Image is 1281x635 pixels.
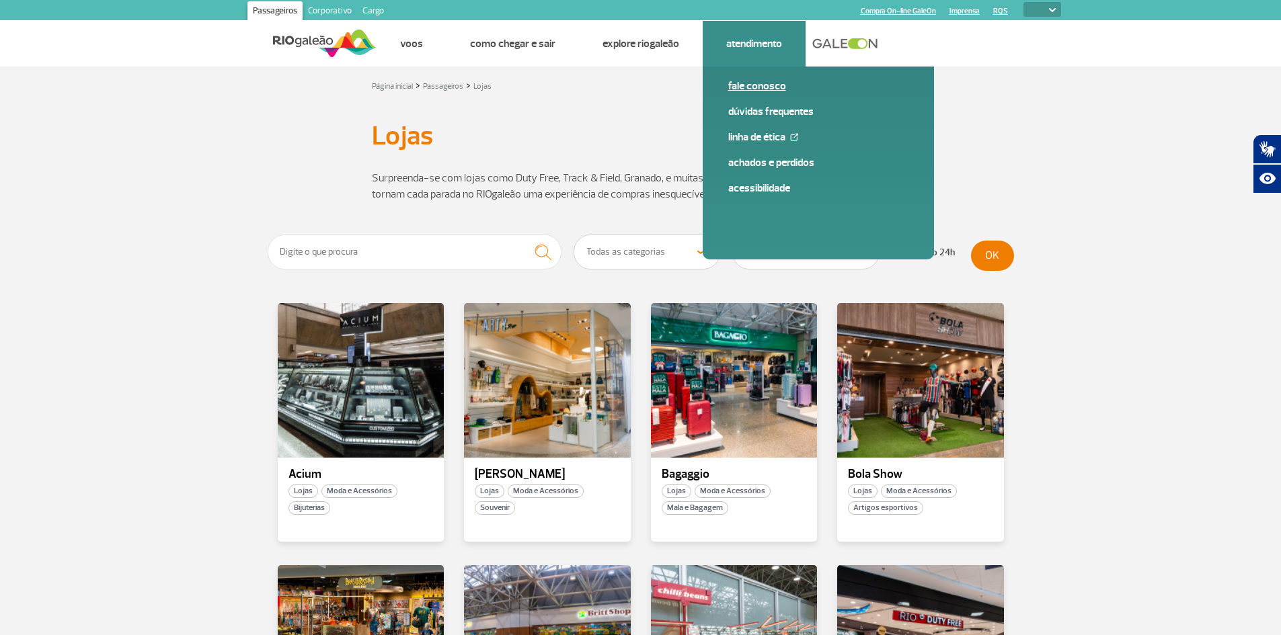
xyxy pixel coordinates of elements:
[475,501,515,515] span: Souvenir
[993,7,1008,15] a: RQS
[695,484,771,498] span: Moda e Acessórios
[848,501,923,515] span: Artigos esportivos
[662,501,728,515] span: Mala e Bagagem
[662,484,691,498] span: Lojas
[1253,134,1281,164] button: Abrir tradutor de língua de sinais.
[728,155,908,170] a: Achados e Perdidos
[268,235,562,269] input: Digite o que procura
[848,468,993,481] p: Bola Show
[726,37,782,50] a: Atendimento
[470,37,555,50] a: Como chegar e sair
[416,77,420,93] a: >
[247,1,303,23] a: Passageiros
[790,133,798,141] img: External Link Icon
[400,37,423,50] a: Voos
[728,79,908,93] a: Fale conosco
[728,181,908,196] a: Acessibilidade
[1253,164,1281,194] button: Abrir recursos assistivos.
[475,468,620,481] p: [PERSON_NAME]
[728,130,908,144] a: Linha de Ética
[321,484,397,498] span: Moda e Acessórios
[372,124,910,147] h1: Lojas
[288,468,434,481] p: Acium
[508,484,584,498] span: Moda e Acessórios
[1253,134,1281,194] div: Plugin de acessibilidade da Hand Talk.
[861,7,936,15] a: Compra On-line GaleOn
[303,1,357,23] a: Corporativo
[288,501,330,515] span: Bijuterias
[372,81,413,91] a: Página inicial
[473,81,492,91] a: Lojas
[423,81,463,91] a: Passageiros
[357,1,389,23] a: Cargo
[848,484,878,498] span: Lojas
[662,468,807,481] p: Bagaggio
[728,104,908,119] a: Dúvidas Frequentes
[288,484,318,498] span: Lojas
[475,484,504,498] span: Lojas
[603,37,679,50] a: Explore RIOgaleão
[971,241,1014,271] button: OK
[372,170,910,202] p: Surpreenda-se com lojas como Duty Free, Track & Field, Granado, e muitas outras, oferecendo produ...
[466,77,471,93] a: >
[949,7,980,15] a: Imprensa
[881,484,957,498] span: Moda e Acessórios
